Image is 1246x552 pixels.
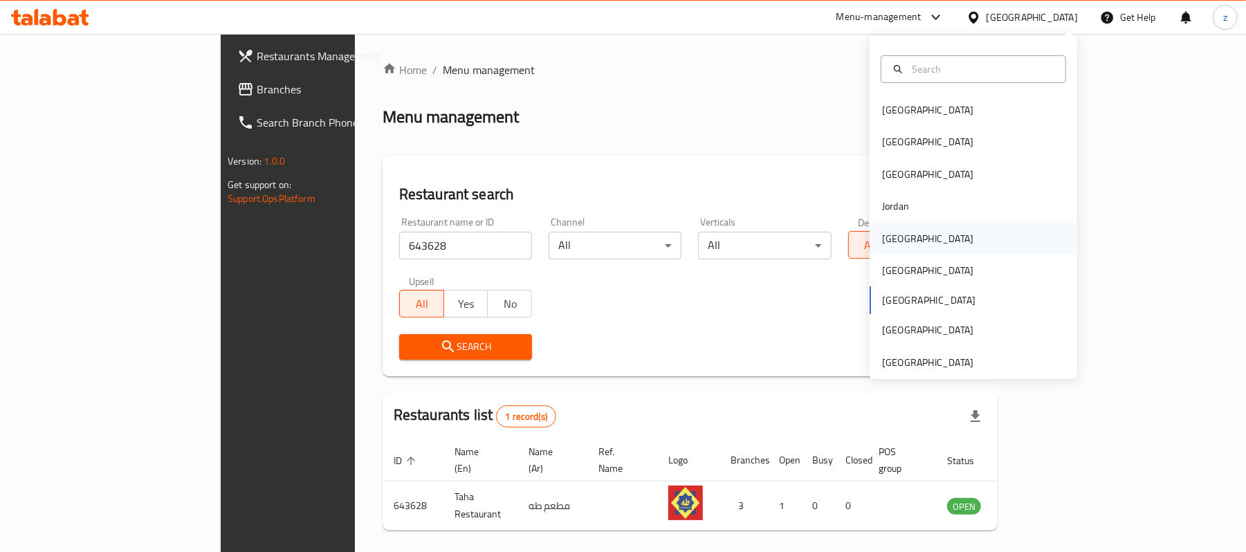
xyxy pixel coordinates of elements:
[455,443,501,477] span: Name (En)
[450,294,483,314] span: Yes
[947,498,981,515] div: OPEN
[228,190,315,208] a: Support.OpsPlatform
[443,290,488,318] button: Yes
[383,106,519,128] h2: Menu management
[882,102,973,118] div: [GEOGRAPHIC_DATA]
[399,334,532,360] button: Search
[698,232,831,259] div: All
[801,439,834,481] th: Busy
[497,410,556,423] span: 1 record(s)
[882,134,973,149] div: [GEOGRAPHIC_DATA]
[405,294,439,314] span: All
[882,199,909,214] div: Jordan
[257,81,418,98] span: Branches
[959,400,992,433] div: Export file
[720,481,768,531] td: 3
[879,443,919,477] span: POS group
[768,439,801,481] th: Open
[906,62,1057,77] input: Search
[226,73,429,106] a: Branches
[228,152,262,170] span: Version:
[987,10,1078,25] div: [GEOGRAPHIC_DATA]
[443,62,535,78] span: Menu management
[228,176,291,194] span: Get support on:
[836,9,922,26] div: Menu-management
[529,443,571,477] span: Name (Ar)
[226,39,429,73] a: Restaurants Management
[257,48,418,64] span: Restaurants Management
[399,184,981,205] h2: Restaurant search
[549,232,681,259] div: All
[394,452,420,469] span: ID
[834,481,868,531] td: 0
[257,114,418,131] span: Search Branch Phone
[768,481,801,531] td: 1
[720,439,768,481] th: Branches
[383,439,1056,531] table: enhanced table
[848,231,893,259] button: All
[383,62,998,78] nav: breadcrumb
[668,486,703,520] img: Taha Restaurant
[432,62,437,78] li: /
[517,481,587,531] td: مطعم طه
[443,481,517,531] td: Taha Restaurant
[657,439,720,481] th: Logo
[882,355,973,370] div: [GEOGRAPHIC_DATA]
[854,235,888,255] span: All
[882,322,973,338] div: [GEOGRAPHIC_DATA]
[947,499,981,515] span: OPEN
[882,167,973,182] div: [GEOGRAPHIC_DATA]
[882,263,973,278] div: [GEOGRAPHIC_DATA]
[882,231,973,246] div: [GEOGRAPHIC_DATA]
[834,439,868,481] th: Closed
[947,452,992,469] span: Status
[409,276,434,286] label: Upsell
[493,294,526,314] span: No
[487,290,532,318] button: No
[598,443,641,477] span: Ref. Name
[801,481,834,531] td: 0
[1223,10,1227,25] span: z
[858,217,892,227] label: Delivery
[410,338,521,356] span: Search
[399,232,532,259] input: Search for restaurant name or ID..
[394,405,556,427] h2: Restaurants list
[399,290,444,318] button: All
[264,152,285,170] span: 1.0.0
[226,106,429,139] a: Search Branch Phone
